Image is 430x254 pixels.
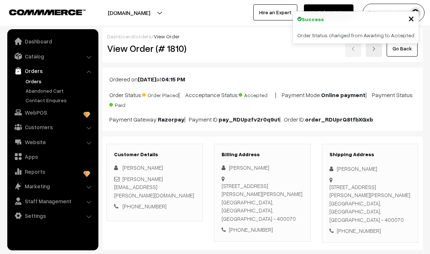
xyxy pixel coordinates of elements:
[329,227,411,235] div: [PHONE_NUMBER]
[142,89,179,99] span: Order Placed
[222,182,303,223] div: [STREET_ADDRESS][PERSON_NAME][PERSON_NAME] [GEOGRAPHIC_DATA], [GEOGRAPHIC_DATA], [GEOGRAPHIC_DATA...
[239,89,275,99] span: Accepted
[109,89,415,109] p: Order Status: | Accceptance Status: | Payment Mode: | Payment Status:
[9,7,73,16] a: COMMMERCE
[293,27,419,43] div: Order Status changed from Awaiting to Accepted
[154,33,180,39] span: View Order
[253,4,297,20] a: Hire an Expert
[372,47,376,51] img: right-arrow.png
[24,87,96,95] a: Abandoned Cart
[329,183,411,224] div: [STREET_ADDRESS][PERSON_NAME][PERSON_NAME] [GEOGRAPHIC_DATA], [GEOGRAPHIC_DATA], [GEOGRAPHIC_DATA...
[305,116,373,123] b: order_RDUprQ8tfbXGxb
[109,115,415,124] p: Payment Gateway: | Payment ID: | Order ID:
[9,165,96,178] a: Reports
[329,151,411,158] h3: Shipping Address
[363,4,425,22] button: [PERSON_NAME]…
[24,96,96,104] a: Contact Enquires
[158,116,184,123] b: Razorpay
[9,64,96,77] a: Orders
[114,151,195,158] h3: Customer Details
[408,13,414,24] button: Close
[9,35,96,48] a: Dashboard
[9,106,96,119] a: WebPOS
[9,180,96,193] a: Marketing
[9,9,86,15] img: COMMMERCE
[222,226,303,234] div: [PHONE_NUMBER]
[24,77,96,85] a: Orders
[9,209,96,222] a: Settings
[9,195,96,208] a: Staff Management
[222,151,303,158] h3: Billing Address
[387,41,418,57] a: Go Back
[9,150,96,163] a: Apps
[329,165,411,173] div: [PERSON_NAME]
[304,4,353,20] a: My Subscription
[82,4,176,22] button: [DOMAIN_NAME]
[109,99,146,109] span: Paid
[219,116,279,123] b: pay_RDUpzfv2r0q9u1
[222,163,303,172] div: [PERSON_NAME]
[410,7,421,18] img: user
[9,50,96,63] a: Catalog
[109,75,415,84] p: Ordered on at
[9,120,96,134] a: Customers
[136,33,152,39] a: orders
[107,33,134,39] a: Dashboard
[9,135,96,149] a: Website
[114,176,194,199] a: [PERSON_NAME][EMAIL_ADDRESS][PERSON_NAME][DOMAIN_NAME]
[302,15,324,23] strong: Success
[138,76,156,83] b: [DATE]
[107,32,418,40] div: / /
[107,43,203,54] h2: View Order (# 1810)
[122,164,163,171] span: [PERSON_NAME]
[161,76,185,83] b: 04:15 PM
[321,91,365,99] b: Online payment
[408,11,414,25] span: ×
[122,203,167,209] a: [PHONE_NUMBER]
